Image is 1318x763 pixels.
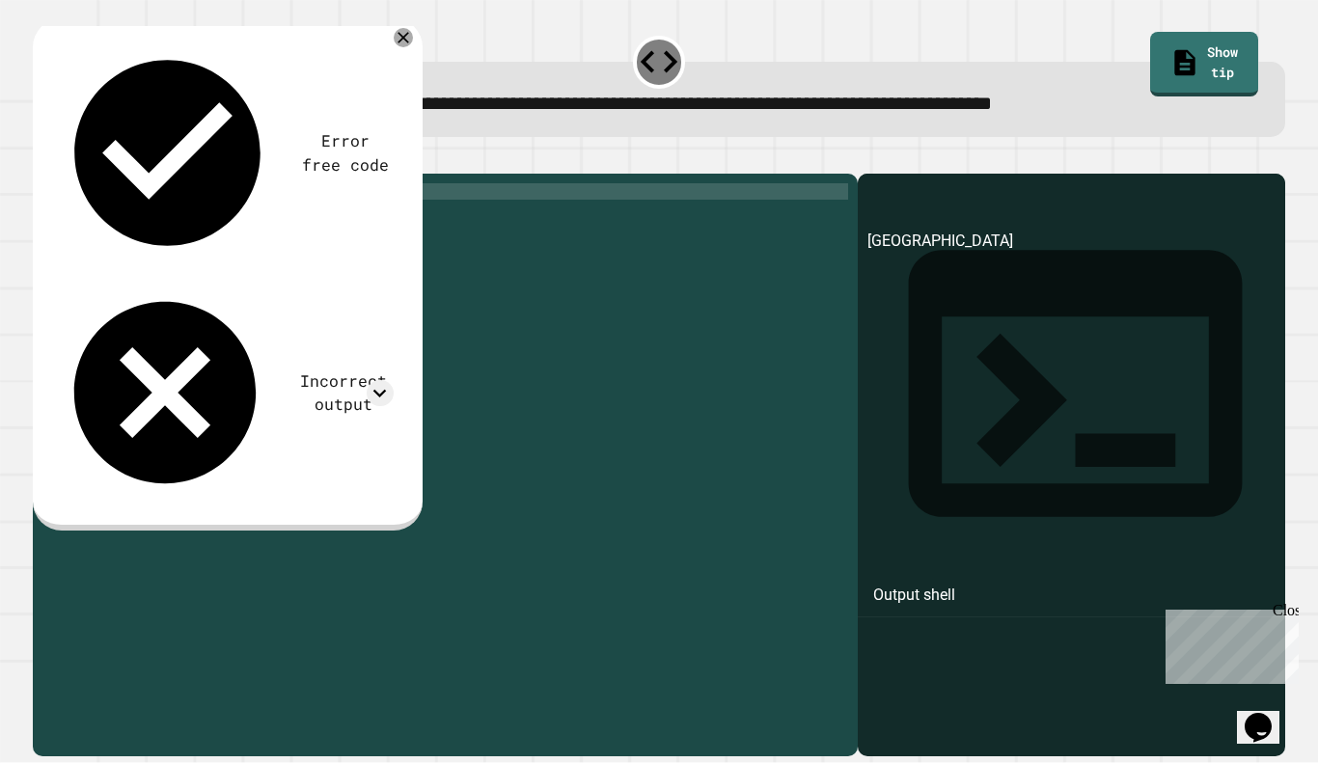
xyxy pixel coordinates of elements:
[867,230,1276,756] div: [GEOGRAPHIC_DATA]
[298,129,394,177] div: Error free code
[293,369,394,417] div: Incorrect output
[1150,32,1258,96] a: Show tip
[8,8,133,123] div: Chat with us now!Close
[1237,686,1299,744] iframe: chat widget
[1158,602,1299,684] iframe: chat widget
